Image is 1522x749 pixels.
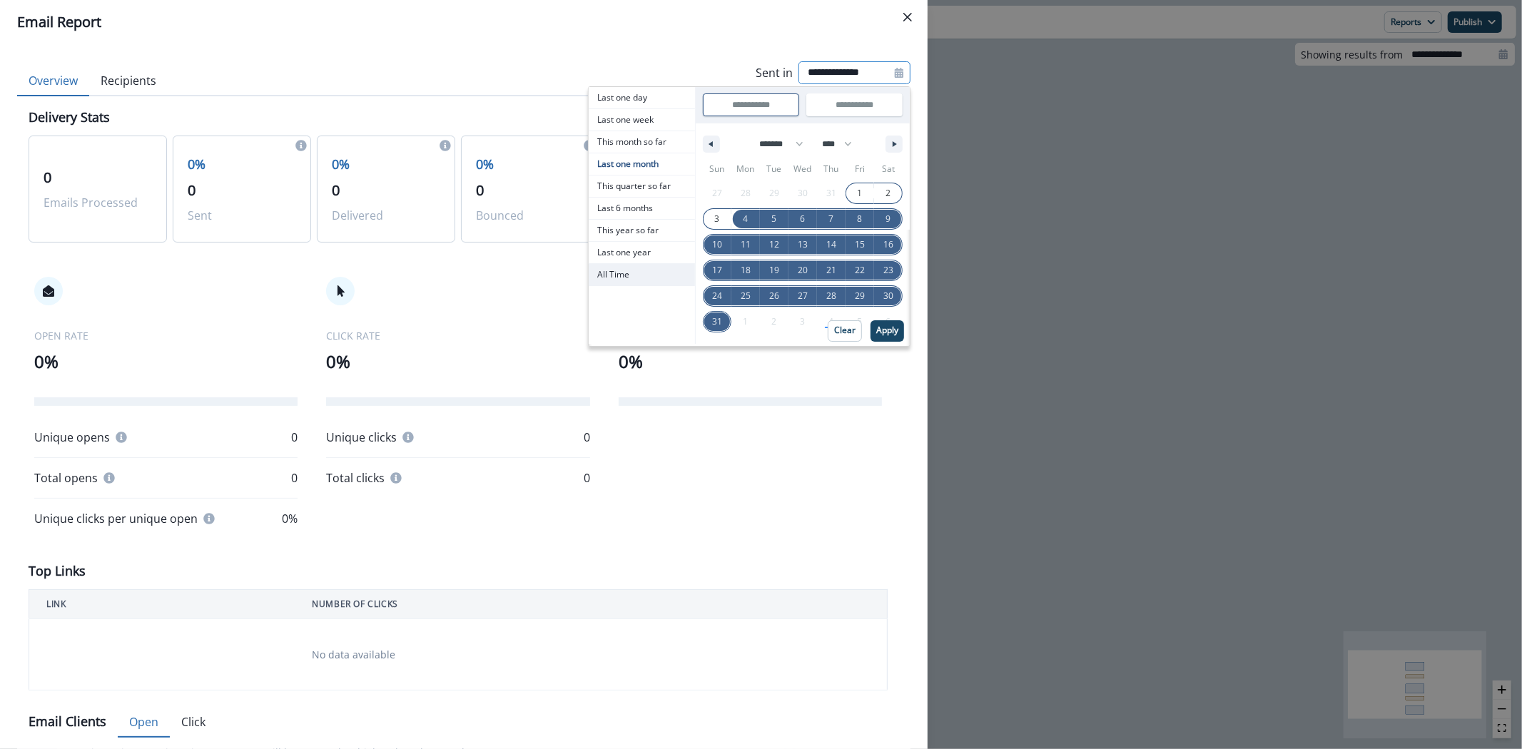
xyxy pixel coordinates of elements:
[712,232,722,258] span: 10
[760,232,788,258] button: 12
[584,469,590,486] p: 0
[760,206,788,232] button: 5
[476,155,584,174] p: 0%
[703,206,731,232] button: 3
[798,283,808,309] span: 27
[282,510,298,527] p: 0%
[817,258,846,283] button: 21
[741,232,751,258] span: 11
[589,264,695,286] button: All Time
[326,429,397,446] p: Unique clicks
[788,158,817,180] span: Wed
[800,206,805,232] span: 6
[589,264,695,285] span: All Time
[769,232,779,258] span: 12
[29,590,295,619] th: LINK
[332,207,440,224] p: Delivered
[589,242,695,263] span: Last one year
[188,207,296,224] p: Sent
[34,328,298,343] p: OPEN RATE
[886,206,891,232] span: 9
[826,283,836,309] span: 28
[855,232,865,258] span: 15
[295,590,887,619] th: NUMBER OF CLICKS
[703,158,731,180] span: Sun
[731,232,760,258] button: 11
[798,258,808,283] span: 20
[871,320,904,342] button: Apply
[714,206,719,232] span: 3
[34,510,198,527] p: Unique clicks per unique open
[332,155,440,174] p: 0%
[896,6,919,29] button: Close
[874,158,903,180] span: Sat
[798,232,808,258] span: 13
[29,712,106,731] p: Email Clients
[29,108,110,127] p: Delivery Stats
[589,87,695,108] span: Last one day
[846,232,874,258] button: 15
[589,109,695,131] button: Last one week
[846,283,874,309] button: 29
[731,283,760,309] button: 25
[589,175,695,198] button: This quarter so far
[826,232,836,258] span: 14
[883,258,893,283] span: 23
[817,283,846,309] button: 28
[826,258,836,283] span: 21
[712,258,722,283] span: 17
[170,708,217,738] button: Click
[589,198,695,219] span: Last 6 months
[760,283,788,309] button: 26
[741,258,751,283] span: 18
[712,283,722,309] span: 24
[874,206,903,232] button: 9
[29,561,86,581] p: Top Links
[34,469,98,486] p: Total opens
[326,349,589,374] p: 0%
[828,206,833,232] span: 7
[589,153,695,175] button: Last one month
[619,349,882,374] p: 0%
[326,328,589,343] p: CLICK RATE
[589,87,695,109] button: Last one day
[883,232,893,258] span: 16
[874,180,903,206] button: 2
[817,232,846,258] button: 14
[874,232,903,258] button: 16
[589,175,695,197] span: This quarter so far
[874,283,903,309] button: 30
[771,206,776,232] span: 5
[756,64,793,81] p: Sent in
[760,258,788,283] button: 19
[589,131,695,153] button: This month so far
[44,168,51,187] span: 0
[769,258,779,283] span: 19
[743,206,748,232] span: 4
[17,66,89,96] button: Overview
[788,206,817,232] button: 6
[731,158,760,180] span: Mon
[589,220,695,241] span: This year so far
[846,206,874,232] button: 8
[118,708,170,738] button: Open
[741,283,751,309] span: 25
[857,180,862,206] span: 1
[188,155,296,174] p: 0%
[876,325,898,335] p: Apply
[584,429,590,446] p: 0
[589,153,695,175] span: Last one month
[846,258,874,283] button: 22
[291,429,298,446] p: 0
[476,180,484,200] span: 0
[291,469,298,486] p: 0
[834,325,856,335] p: Clear
[476,207,584,224] p: Bounced
[703,309,731,335] button: 31
[731,206,760,232] button: 4
[295,619,887,691] td: No data available
[703,283,731,309] button: 24
[326,469,385,486] p: Total clicks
